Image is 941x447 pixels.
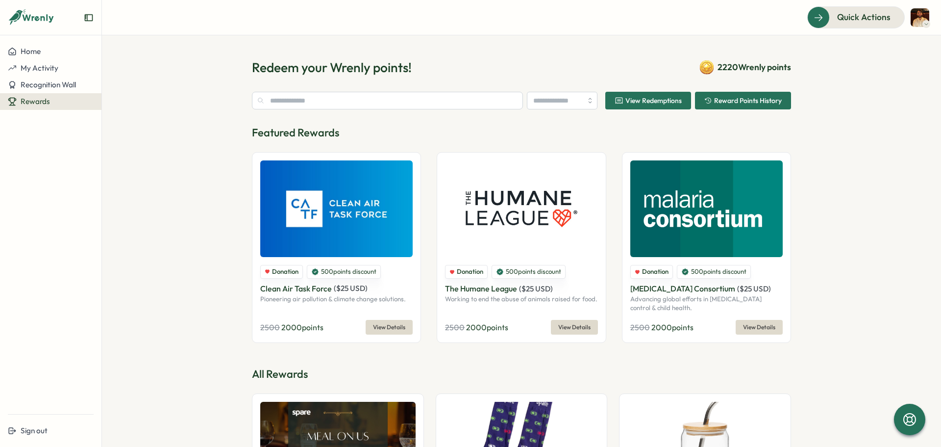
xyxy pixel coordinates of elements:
[736,320,783,335] button: View Details
[281,322,323,332] span: 2000 points
[695,92,791,109] button: Reward Points History
[837,11,891,24] span: Quick Actions
[84,13,94,23] button: Expand sidebar
[651,322,693,332] span: 2000 points
[714,97,782,104] span: Reward Points History
[272,267,298,276] span: Donation
[630,160,783,257] img: Malaria Consortium
[21,47,41,56] span: Home
[911,8,929,27] img: Manuel Gonzalez
[445,283,517,295] p: The Humane League
[334,284,368,293] span: ( $ 25 USD )
[743,320,775,334] span: View Details
[366,320,413,335] button: View Details
[260,295,413,304] p: Pioneering air pollution & climate change solutions.
[260,322,280,332] span: 2500
[445,160,597,257] img: The Humane League
[737,284,771,293] span: ( $ 25 USD )
[807,6,905,28] button: Quick Actions
[642,267,669,276] span: Donation
[373,320,405,334] span: View Details
[21,426,48,435] span: Sign out
[260,160,413,257] img: Clean Air Task Force
[252,59,412,76] h1: Redeem your Wrenly points!
[519,284,553,293] span: ( $ 25 USD )
[630,283,735,295] p: [MEDICAL_DATA] Consortium
[630,322,650,332] span: 2500
[21,63,58,73] span: My Activity
[21,80,76,89] span: Recognition Wall
[605,92,691,109] button: View Redemptions
[457,267,483,276] span: Donation
[466,322,508,332] span: 2000 points
[630,295,783,312] p: Advancing global efforts in [MEDICAL_DATA] control & child health.
[445,322,465,332] span: 2500
[625,97,682,104] span: View Redemptions
[551,320,598,335] button: View Details
[492,265,566,279] div: 500 points discount
[718,61,791,74] span: 2220 Wrenly points
[558,320,591,334] span: View Details
[21,97,50,106] span: Rewards
[307,265,381,279] div: 500 points discount
[445,295,597,304] p: Working to end the abuse of animals raised for food.
[252,125,791,140] p: Featured Rewards
[252,367,791,382] p: All Rewards
[677,265,751,279] div: 500 points discount
[260,283,332,295] p: Clean Air Task Force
